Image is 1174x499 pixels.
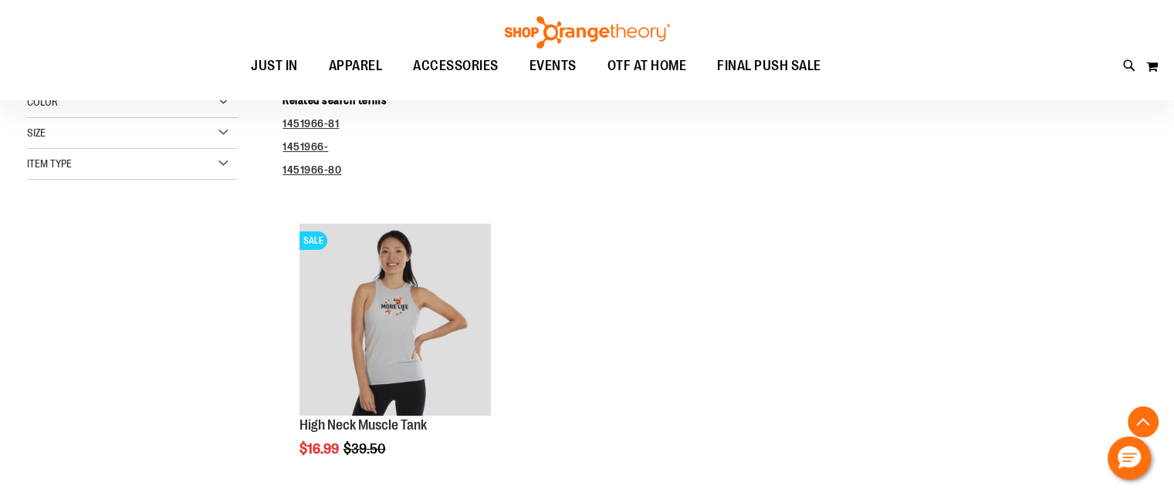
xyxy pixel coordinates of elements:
[717,49,821,83] span: FINAL PUSH SALE
[299,231,327,250] span: SALE
[502,16,672,49] img: Shop Orangetheory
[514,49,592,84] a: EVENTS
[283,140,328,153] a: 1451966-
[299,224,492,418] a: Product image for High Neck Muscle TankSALE
[299,224,492,416] img: Product image for High Neck Muscle Tank
[27,126,46,139] span: Size
[283,93,1147,108] dt: Related search terms
[1128,406,1159,437] button: Back To Top
[313,49,398,84] a: APPAREL
[299,441,341,457] span: $16.99
[1108,437,1151,480] button: Hello, have a question? Let’s chat.
[592,49,702,84] a: OTF AT HOME
[398,49,514,84] a: ACCESSORIES
[329,49,383,83] span: APPAREL
[27,96,58,108] span: Color
[529,49,577,83] span: EVENTS
[283,164,341,176] a: 1451966-80
[343,441,388,457] span: $39.50
[292,216,499,496] div: product
[283,117,339,130] a: 1451966-81
[235,49,313,84] a: JUST IN
[702,49,837,84] a: FINAL PUSH SALE
[27,157,72,170] span: Item Type
[251,49,298,83] span: JUST IN
[413,49,499,83] span: ACCESSORIES
[299,417,427,433] a: High Neck Muscle Tank
[607,49,687,83] span: OTF AT HOME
